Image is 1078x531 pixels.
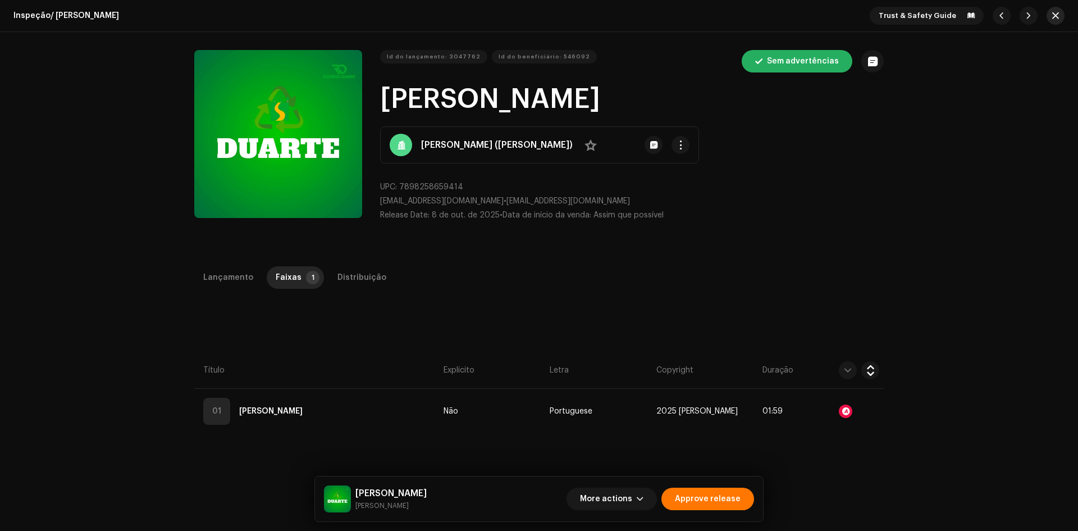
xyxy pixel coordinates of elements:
span: Copyright [656,365,693,376]
span: Letra [550,365,569,376]
span: Data de início da venda: [503,211,591,219]
div: Lançamento [203,266,253,289]
img: 9ea9f6aa-ddc6-404a-91bb-99cc958668a7 [324,485,351,512]
span: Explícito [444,365,474,376]
span: Portuguese [550,407,592,416]
span: Não [444,407,458,416]
span: • [380,211,503,219]
button: Id do lançamento: 3047762 [380,50,487,63]
h1: [PERSON_NAME] [380,81,884,117]
span: Approve release [675,488,741,510]
span: Título [203,365,225,376]
small: Duarte [355,500,427,511]
p: • [380,196,884,207]
button: More actions [567,488,657,510]
h5: Duarte [355,487,427,500]
div: Faixas [276,266,302,289]
strong: Duarte [239,400,303,423]
span: Id do beneficiário: 546092 [499,46,590,68]
span: More actions [580,488,632,510]
span: UPC: [380,183,397,191]
span: Id do lançamento: 3047762 [387,46,481,68]
button: Id do beneficiário: 546092 [492,50,597,63]
div: 01 [203,398,230,425]
span: 8 de out. de 2025 [432,211,500,219]
span: Release Date: [380,211,430,219]
span: 2025 Rogério Duarte [656,407,738,416]
p-badge: 1 [306,271,319,284]
strong: [PERSON_NAME] ([PERSON_NAME]) [421,138,573,152]
span: [EMAIL_ADDRESS][DOMAIN_NAME] [380,197,504,205]
span: Duração [762,365,793,376]
span: Assim que possível [593,211,664,219]
button: Approve release [661,488,754,510]
span: [EMAIL_ADDRESS][DOMAIN_NAME] [506,197,630,205]
span: 01:59 [762,407,783,415]
div: Distribuição [337,266,386,289]
span: 7898258659414 [399,183,463,191]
